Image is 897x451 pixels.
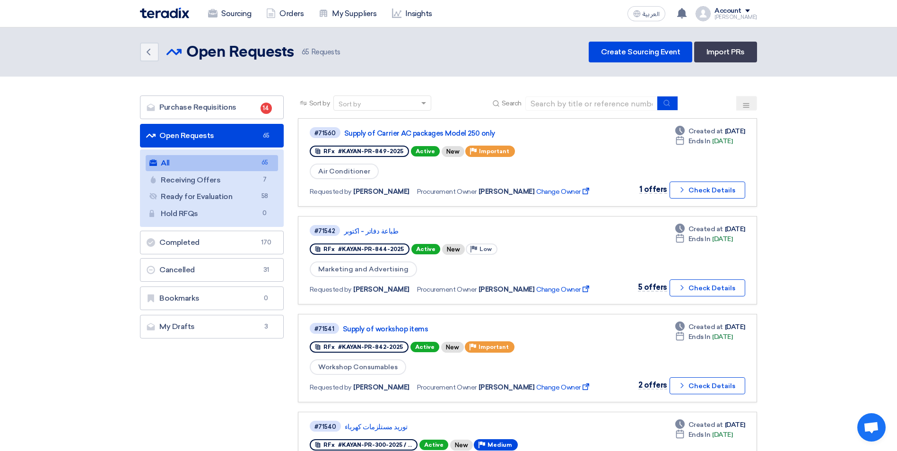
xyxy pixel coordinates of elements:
a: Create Sourcing Event [589,42,692,62]
div: New [441,342,464,353]
span: 1 offers [639,185,667,194]
span: Workshop Consumables [310,359,406,375]
button: Check Details [670,377,745,394]
div: #71541 [314,326,334,332]
span: 65 [302,48,309,56]
span: #KAYAN-PR-842-2025 [338,344,403,350]
span: Procurement Owner [417,285,477,295]
span: #KAYAN-PR-849-2025 [338,148,403,155]
span: Important [479,344,509,350]
input: Search by title or reference number [525,96,658,111]
div: Open chat [857,413,886,442]
a: My Suppliers [311,3,384,24]
span: Created at [688,126,723,136]
span: 14 [261,103,272,114]
a: Supply of Carrier AC packages Model 250 only [344,129,581,138]
span: Requested by [310,382,351,392]
span: Created at [688,322,723,332]
a: All [146,155,278,171]
a: My Drafts3 [140,315,284,338]
div: [DATE] [675,420,745,430]
span: Low [479,246,492,252]
span: [PERSON_NAME] [353,382,409,392]
div: [DATE] [675,224,745,234]
span: Air Conditioner [310,164,379,179]
a: Ready for Evaluation [146,189,278,205]
span: 31 [261,265,272,275]
span: Change Owner [536,187,591,197]
div: [PERSON_NAME] [714,15,757,20]
span: [PERSON_NAME] [479,382,535,392]
span: #KAYAN-PR-300-2025 / ... [338,442,412,448]
span: Active [411,244,440,254]
img: profile_test.png [696,6,711,21]
span: Important [479,148,509,155]
span: Ends In [688,332,711,342]
span: Active [419,440,448,450]
span: Change Owner [536,382,591,392]
button: العربية [627,6,665,21]
div: Account [714,7,741,15]
span: 2 offers [638,381,667,390]
span: Medium [488,442,512,448]
a: Purchase Requisitions14 [140,95,284,119]
span: Ends In [688,136,711,146]
div: Sort by [339,99,361,109]
div: [DATE] [675,136,733,146]
span: [PERSON_NAME] [479,285,535,295]
span: 5 offers [638,283,667,292]
span: Procurement Owner [417,382,477,392]
img: Teradix logo [140,8,189,18]
a: توريد مستلزمات كهرباء [345,423,581,431]
span: 170 [261,238,272,247]
div: #71540 [314,424,336,430]
a: Orders [259,3,311,24]
span: [PERSON_NAME] [479,187,535,197]
span: Change Owner [536,285,591,295]
div: New [442,146,464,157]
span: Ends In [688,430,711,440]
div: [DATE] [675,430,733,440]
a: Receiving Offers [146,172,278,188]
span: Active [410,342,439,352]
div: #71542 [314,228,335,234]
span: Ends In [688,234,711,244]
a: طباعة دفاتر - اكتوبر [344,227,580,235]
span: RFx [323,344,335,350]
span: Sort by [309,98,330,108]
span: 0 [261,294,272,303]
span: Marketing and Advertising [310,261,417,277]
span: RFx [323,148,335,155]
span: 7 [259,175,270,185]
span: RFx [323,442,335,448]
span: Search [502,98,522,108]
div: #71560 [314,130,336,136]
div: [DATE] [675,332,733,342]
a: Cancelled31 [140,258,284,282]
a: Bookmarks0 [140,286,284,310]
a: Supply of workshop items [343,325,579,333]
div: [DATE] [675,234,733,244]
span: 65 [261,131,272,140]
div: New [450,440,473,451]
div: [DATE] [675,126,745,136]
a: Sourcing [200,3,259,24]
span: Requested by [310,285,351,295]
div: New [442,244,465,255]
span: 0 [259,208,270,218]
span: Requests [302,47,340,58]
span: Created at [688,420,723,430]
a: Open Requests65 [140,124,284,147]
span: 3 [261,322,272,331]
span: RFx [323,246,335,252]
a: Import PRs [694,42,757,62]
span: Created at [688,224,723,234]
span: 65 [259,158,270,168]
span: [PERSON_NAME] [353,187,409,197]
h2: Open Requests [186,43,294,62]
span: Procurement Owner [417,187,477,197]
a: Hold RFQs [146,206,278,222]
button: Check Details [670,182,745,199]
span: [PERSON_NAME] [353,285,409,295]
span: 58 [259,191,270,201]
